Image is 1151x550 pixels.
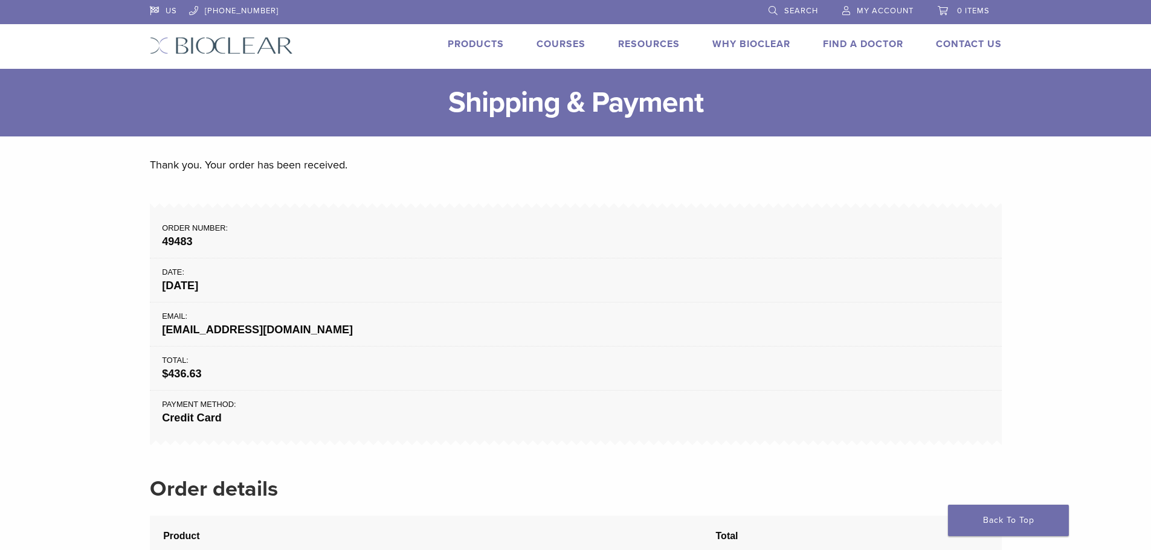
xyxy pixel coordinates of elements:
[150,156,1002,174] p: Thank you. Your order has been received.
[857,6,914,16] span: My Account
[150,37,293,54] img: Bioclear
[936,38,1002,50] a: Contact Us
[150,475,1002,504] h2: Order details
[162,234,989,250] strong: 49483
[537,38,585,50] a: Courses
[150,302,1002,347] li: Email:
[448,38,504,50] a: Products
[162,368,168,380] span: $
[162,322,989,338] strong: [EMAIL_ADDRESS][DOMAIN_NAME]
[823,38,903,50] a: Find A Doctor
[784,6,818,16] span: Search
[957,6,990,16] span: 0 items
[162,368,201,380] bdi: 436.63
[162,410,989,426] strong: Credit Card
[150,258,1002,302] li: Date:
[150,347,1002,391] li: Total:
[150,209,1002,258] li: Order number:
[712,38,790,50] a: Why Bioclear
[150,391,1002,439] li: Payment method:
[618,38,680,50] a: Resources
[162,278,989,294] strong: [DATE]
[948,505,1069,536] a: Back To Top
